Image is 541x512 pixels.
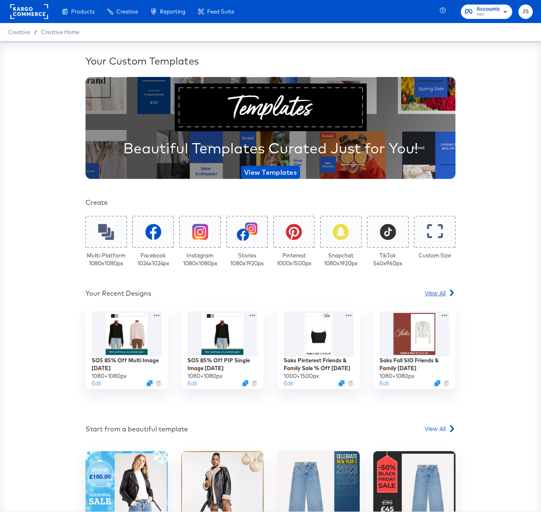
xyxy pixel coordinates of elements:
div: SO5 85% Off PIP Single Image [DATE]1080×1080pxEditDuplicate [181,307,264,389]
span: / [30,29,41,35]
span: View All [425,424,446,433]
button: View Templates [241,166,300,179]
div: Stories 1080 x 1920 px [230,252,264,267]
span: View Templates [244,167,297,178]
div: Snapchat 1080 x 1920 px [324,252,358,267]
div: Multi-Platform 1080 x 1080 px [87,252,125,267]
div: TikTok 540 x 960 px [373,252,402,267]
div: SO5 85% Off Multi Image [DATE] [92,357,162,372]
div: Custom Size [418,252,451,259]
span: Accounts [476,5,500,14]
svg: Duplicate [243,380,248,386]
span: View All [425,289,446,297]
div: 1000 × 1500 px [284,372,319,380]
div: Your Custom Templates [86,54,455,68]
button: AccountsHBC [461,5,512,19]
div: 1080 × 1080 px [187,372,222,380]
svg: Duplicate [339,380,344,386]
span: Products [71,8,95,15]
a: View All [425,424,455,436]
div: Saks Fall SIO Friends & Family [DATE]1080×1080pxEditDuplicate [373,307,455,389]
div: Instagram 1080 x 1080 px [183,252,217,267]
div: Start from a beautiful template [86,424,188,434]
div: 1080 × 1080 px [379,372,414,380]
div: SO5 85% Off PIP Single Image [DATE] [187,357,257,372]
span: Creative [116,8,138,15]
div: Saks Pinterest Friends & Family Sale % Off [DATE]1000×1500pxEditDuplicate [277,307,360,389]
div: Your Recent Designs [86,289,151,298]
span: Feed Suite [207,8,234,15]
svg: Duplicate [435,380,440,386]
a: Creative Home [41,29,79,35]
div: Create [86,198,455,207]
svg: Duplicate [147,380,153,386]
div: Facebook 1024 x 1024 px [137,252,169,267]
button: Edit [92,380,101,387]
div: Pinterest 1000 x 1500 px [277,252,312,267]
div: 1080 × 1080 px [92,372,127,380]
span: Reporting [160,8,185,15]
button: JS [518,5,533,19]
span: Creative [8,29,30,35]
button: Edit [187,380,197,387]
a: View All [425,289,455,301]
span: JS [522,7,529,16]
div: Saks Fall SIO Friends & Family [DATE] [379,357,449,372]
button: Edit [379,380,389,387]
div: Beautiful Templates Curated Just for You! [123,138,418,158]
span: HBC [476,12,500,18]
div: Saks Pinterest Friends & Family Sale % Off [DATE] [284,357,354,372]
button: Edit [284,380,293,387]
div: SO5 85% Off Multi Image [DATE]1080×1080pxEditDuplicate [86,307,168,389]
